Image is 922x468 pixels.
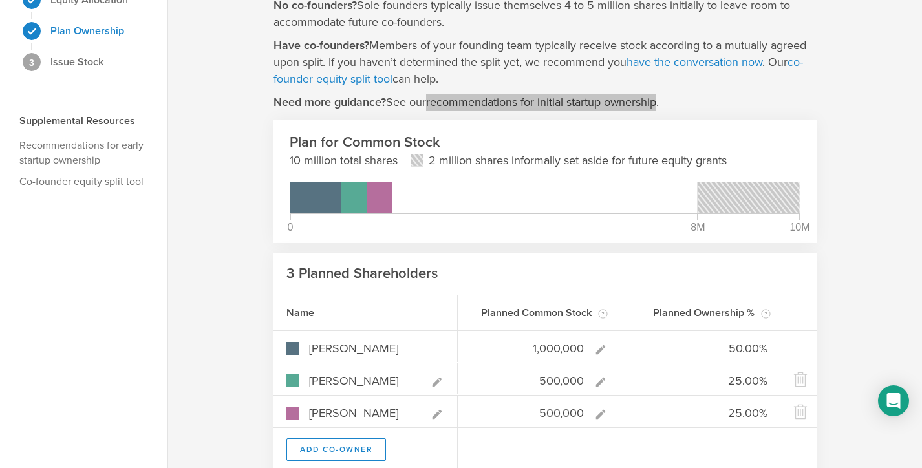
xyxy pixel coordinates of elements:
[471,405,587,421] input: Enter # of shares
[29,58,34,67] span: 3
[273,94,659,111] p: See our .
[306,373,423,389] input: Enter co-owner name
[273,37,817,87] p: Members of your founding team typically receive stock according to a mutually agreed upon split. ...
[471,341,587,357] input: Enter # of shares
[789,222,809,233] div: 10M
[290,152,398,169] p: 10 million total shares
[273,38,369,52] strong: Have co-founders?
[50,25,124,37] strong: Plan Ownership
[288,222,294,233] div: 0
[19,175,144,188] a: Co-founder equity split tool
[273,95,386,109] strong: Need more guidance?
[19,139,144,167] a: Recommendations for early startup ownership
[627,55,762,69] a: have the conversation now
[878,385,909,416] div: Open Intercom Messenger
[290,133,800,152] h2: Plan for Common Stock
[50,56,103,69] strong: Issue Stock
[471,373,587,389] input: Enter # of shares
[286,438,386,461] button: Add Co-Owner
[429,152,727,169] p: 2 million shares informally set aside for future equity grants
[691,222,705,233] div: 8M
[306,405,423,421] input: Enter co-owner name
[621,295,785,330] div: Planned Ownership %
[273,295,458,330] div: Name
[286,264,438,283] h2: 3 Planned Shareholders
[426,95,656,109] a: recommendations for initial startup ownership
[458,295,621,330] div: Planned Common Stock
[19,114,135,127] strong: Supplemental Resources
[306,341,444,357] input: Enter co-owner name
